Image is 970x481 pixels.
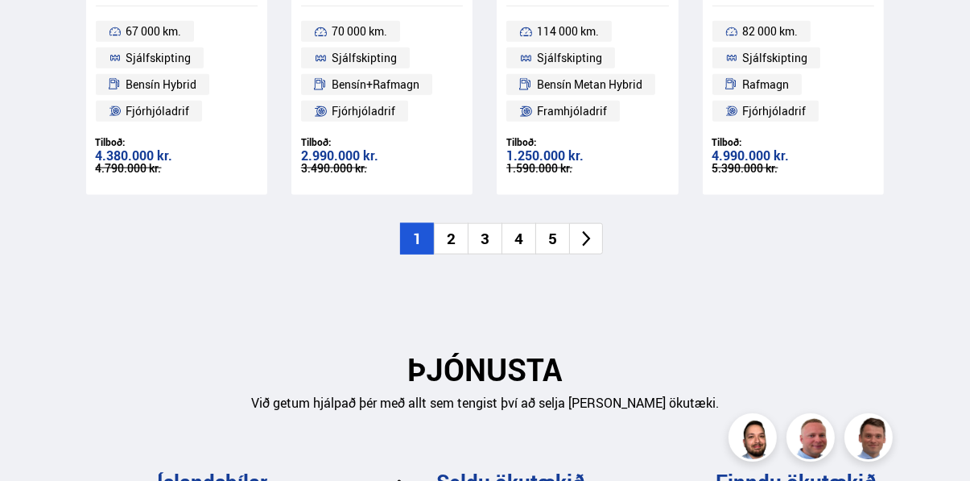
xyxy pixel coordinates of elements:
[96,136,258,148] div: Tilboð:
[400,223,434,255] li: 1
[712,136,874,148] div: Tilboð:
[742,102,806,121] span: Fjórhjóladrif
[506,136,668,148] div: Tilboð:
[537,102,607,121] span: Framhjóladrif
[301,163,463,174] div: 3.490.000 kr.
[126,75,196,94] span: Bensín Hybrid
[301,136,463,148] div: Tilboð:
[789,416,837,464] img: siFngHWaQ9KaOqBr.png
[96,149,258,163] div: 4.380.000 kr.
[506,149,668,163] div: 1.250.000 kr.
[86,351,884,388] h2: ÞJÓNUSTA
[731,416,779,464] img: nhp88E3Fdnt1Opn2.png
[847,416,895,464] img: FbJEzSuNWCJXmdc-.webp
[502,223,535,255] li: 4
[537,22,599,41] span: 114 000 km.
[332,48,397,68] span: Sjálfskipting
[742,75,789,94] span: Rafmagn
[506,163,668,174] div: 1.590.000 kr.
[712,149,874,163] div: 4.990.000 kr.
[86,394,884,413] p: Við getum hjálpað þér með allt sem tengist því að selja [PERSON_NAME] ökutæki.
[742,48,807,68] span: Sjálfskipting
[301,149,463,163] div: 2.990.000 kr.
[434,223,468,255] li: 2
[468,223,502,255] li: 3
[712,163,874,174] div: 5.390.000 kr.
[96,163,258,174] div: 4.790.000 kr.
[332,75,419,94] span: Bensín+Rafmagn
[537,75,642,94] span: Bensín Metan Hybrid
[742,22,798,41] span: 82 000 km.
[332,102,395,121] span: Fjórhjóladrif
[535,223,569,255] li: 5
[537,48,602,68] span: Sjálfskipting
[13,6,61,55] button: Opna LiveChat spjallviðmót
[126,22,181,41] span: 67 000 km.
[126,48,191,68] span: Sjálfskipting
[126,102,189,121] span: Fjórhjóladrif
[332,22,387,41] span: 70 000 km.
